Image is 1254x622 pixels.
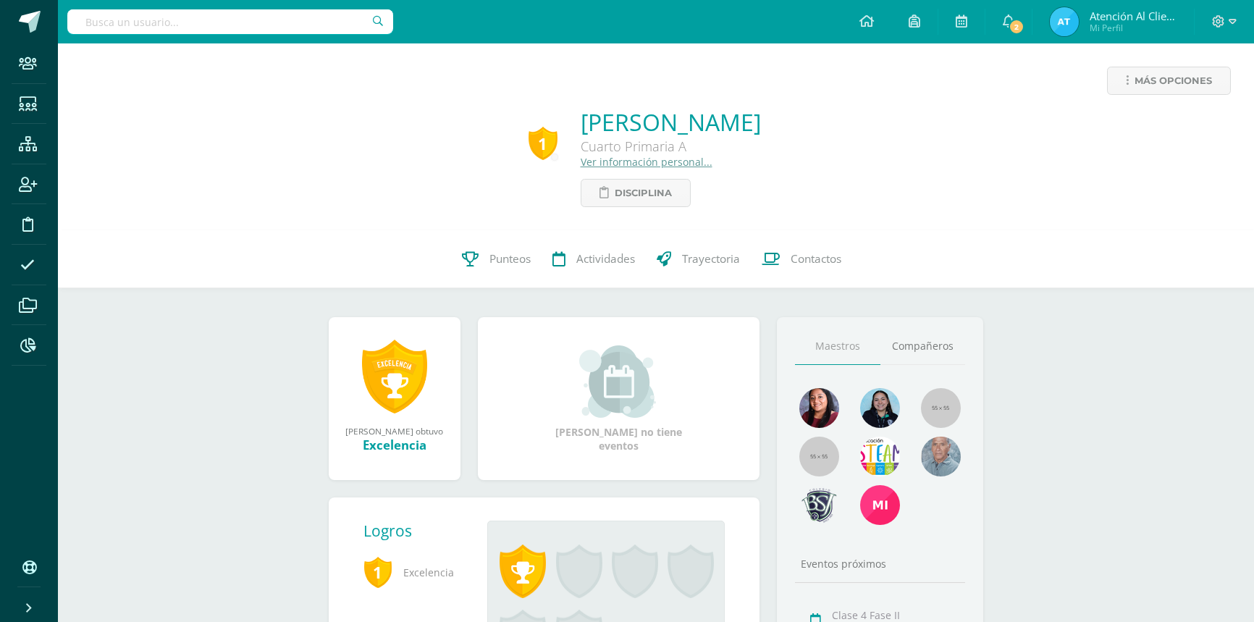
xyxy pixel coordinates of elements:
[799,485,839,525] img: aec1a58076126aed1c7d7397611df606.png
[363,521,476,541] div: Logros
[529,127,557,160] div: 1
[921,437,961,476] img: 55ac31a88a72e045f87d4a648e08ca4b.png
[646,230,751,288] a: Trayectoria
[576,251,635,266] span: Actividades
[451,230,542,288] a: Punteos
[1090,9,1177,23] span: Atención al cliente
[1009,19,1024,35] span: 2
[1135,67,1212,94] span: Más opciones
[791,251,841,266] span: Contactos
[581,138,761,155] div: Cuarto Primaria A
[1107,67,1231,95] a: Más opciones
[67,9,393,34] input: Busca un usuario...
[860,437,900,476] img: 1876873a32423452ac5c62c6f625c80d.png
[363,555,392,589] span: 1
[1050,7,1079,36] img: ada85960de06b6a82e22853ecf293967.png
[795,557,966,571] div: Eventos próximos
[363,552,465,592] span: Excelencia
[795,328,880,365] a: Maestros
[489,251,531,266] span: Punteos
[615,180,672,206] span: Disciplina
[546,345,691,453] div: [PERSON_NAME] no tiene eventos
[581,106,761,138] a: [PERSON_NAME]
[343,437,446,453] div: Excelencia
[860,388,900,428] img: 96d3bbf38611e79000ef6bd284650e90.png
[581,179,691,207] a: Disciplina
[1090,22,1177,34] span: Mi Perfil
[751,230,852,288] a: Contactos
[581,155,712,169] a: Ver información personal...
[921,388,961,428] img: 55x55
[832,608,961,622] div: Clase 4 Fase II
[343,425,446,437] div: [PERSON_NAME] obtuvo
[799,437,839,476] img: 55x55
[799,388,839,428] img: 793c0cca7fcd018feab202218d1df9f6.png
[682,251,740,266] span: Trayectoria
[579,345,658,418] img: event_small.png
[860,485,900,525] img: 46cbd6eabce5eb6ac6385f4e87f52981.png
[542,230,646,288] a: Actividades
[880,328,966,365] a: Compañeros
